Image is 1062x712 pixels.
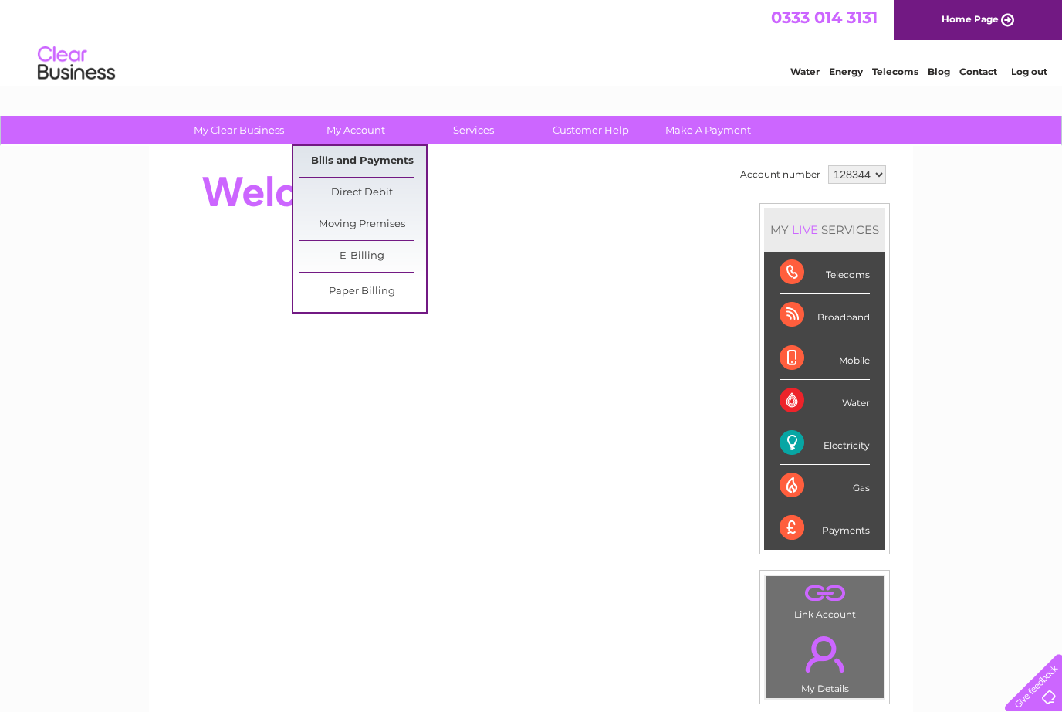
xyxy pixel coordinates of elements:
div: Water [780,380,870,422]
div: Payments [780,507,870,549]
td: My Details [765,623,884,699]
a: 0333 014 3131 [771,8,878,27]
a: Contact [959,66,997,77]
a: Blog [928,66,950,77]
a: Paper Billing [299,276,426,307]
a: Services [410,116,537,144]
a: My Clear Business [175,116,303,144]
div: Clear Business is a trading name of Verastar Limited (registered in [GEOGRAPHIC_DATA] No. 3667643... [167,8,897,75]
a: Energy [829,66,863,77]
div: MY SERVICES [764,208,885,252]
a: Water [790,66,820,77]
a: Log out [1011,66,1047,77]
div: Broadband [780,294,870,337]
a: Direct Debit [299,178,426,209]
div: Telecoms [780,252,870,294]
a: Moving Premises [299,209,426,240]
a: E-Billing [299,241,426,272]
td: Account number [736,161,824,188]
a: Bills and Payments [299,146,426,177]
a: My Account [293,116,420,144]
a: . [769,627,880,681]
div: Mobile [780,337,870,380]
div: Electricity [780,422,870,465]
div: Gas [780,465,870,507]
a: . [769,580,880,607]
a: Telecoms [872,66,918,77]
a: Customer Help [527,116,654,144]
td: Link Account [765,575,884,624]
div: LIVE [789,222,821,237]
a: Make A Payment [644,116,772,144]
img: logo.png [37,40,116,87]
